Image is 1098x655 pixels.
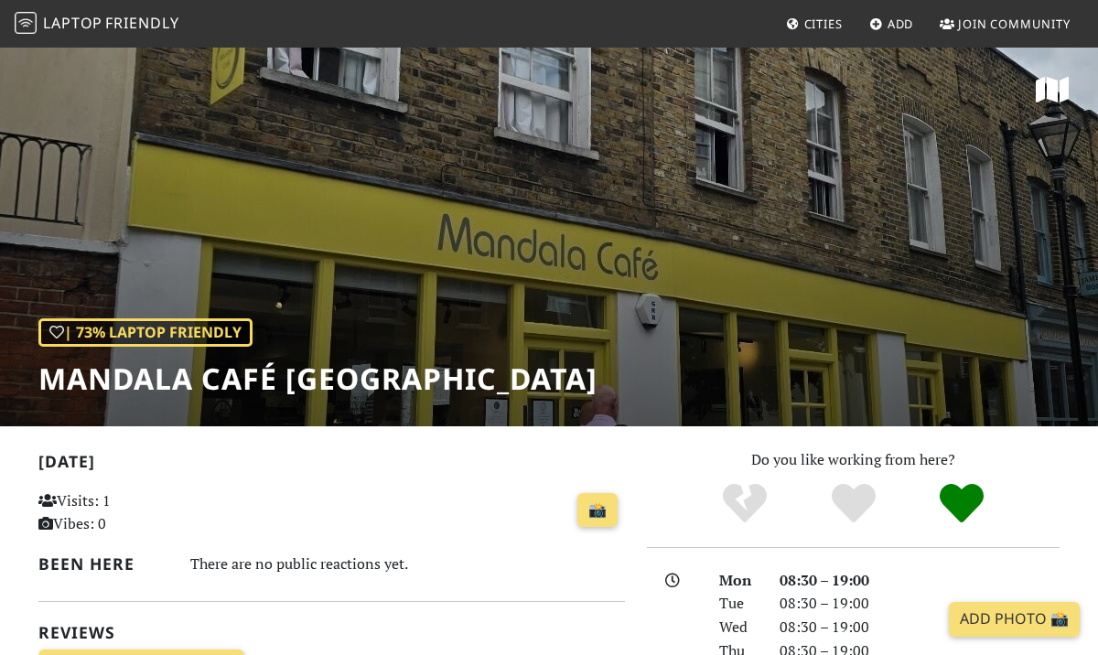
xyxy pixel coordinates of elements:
span: Laptop [43,13,102,33]
div: There are no public reactions yet. [190,551,625,577]
div: Mon [708,569,769,593]
div: Wed [708,616,769,639]
h2: Reviews [38,623,625,642]
span: Cities [804,16,843,32]
span: Join Community [958,16,1071,32]
div: 08:30 – 19:00 [769,592,1071,616]
h1: Mandala Café [GEOGRAPHIC_DATA] [38,361,597,396]
img: LaptopFriendly [15,12,37,34]
div: Definitely! [908,481,1017,527]
a: Add [862,7,921,40]
span: Add [888,16,914,32]
h2: [DATE] [38,452,625,478]
a: Join Community [932,7,1078,40]
div: Yes [799,481,908,527]
a: Cities [779,7,850,40]
a: Add Photo 📸 [949,602,1080,637]
p: Visits: 1 Vibes: 0 [38,489,220,536]
div: 08:30 – 19:00 [769,616,1071,639]
h2: Been here [38,554,168,574]
a: LaptopFriendly LaptopFriendly [15,8,179,40]
a: 📸 [577,493,618,528]
div: 08:30 – 19:00 [769,569,1071,593]
p: Do you like working from here? [647,448,1060,472]
div: No [690,481,799,527]
div: | 73% Laptop Friendly [38,318,253,348]
div: Tue [708,592,769,616]
span: Friendly [105,13,178,33]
